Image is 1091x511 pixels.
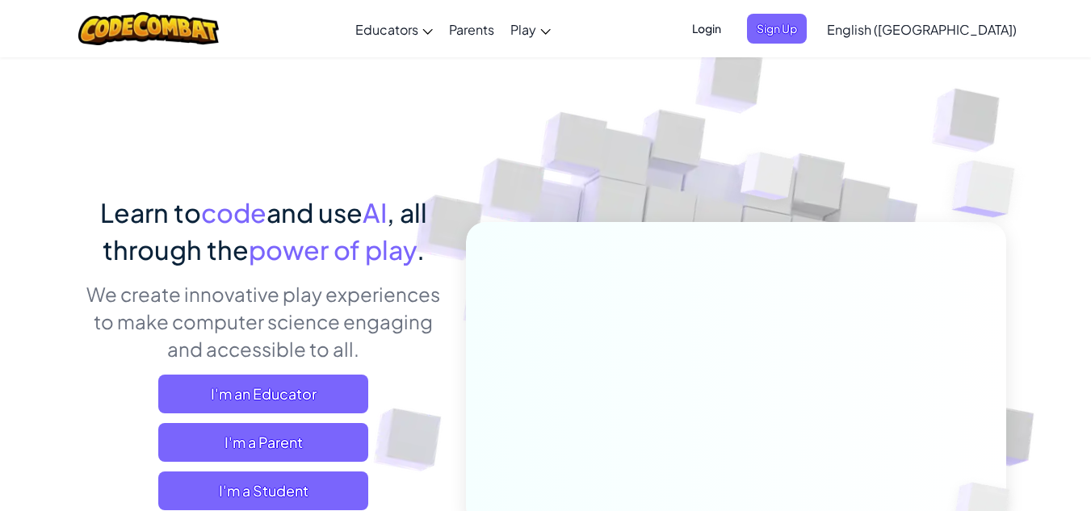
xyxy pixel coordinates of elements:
[86,280,442,362] p: We create innovative play experiences to make computer science engaging and accessible to all.
[502,7,559,51] a: Play
[819,7,1025,51] a: English ([GEOGRAPHIC_DATA])
[249,233,417,266] span: power of play
[417,233,425,266] span: .
[510,21,536,38] span: Play
[78,12,220,45] img: CodeCombat logo
[100,196,201,228] span: Learn to
[747,14,807,44] button: Sign Up
[355,21,418,38] span: Educators
[266,196,363,228] span: and use
[363,196,387,228] span: AI
[682,14,731,44] button: Login
[158,423,368,462] a: I'm a Parent
[347,7,441,51] a: Educators
[441,7,502,51] a: Parents
[158,471,368,510] button: I'm a Student
[201,196,266,228] span: code
[920,121,1060,258] img: Overlap cubes
[710,120,826,241] img: Overlap cubes
[827,21,1017,38] span: English ([GEOGRAPHIC_DATA])
[158,375,368,413] a: I'm an Educator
